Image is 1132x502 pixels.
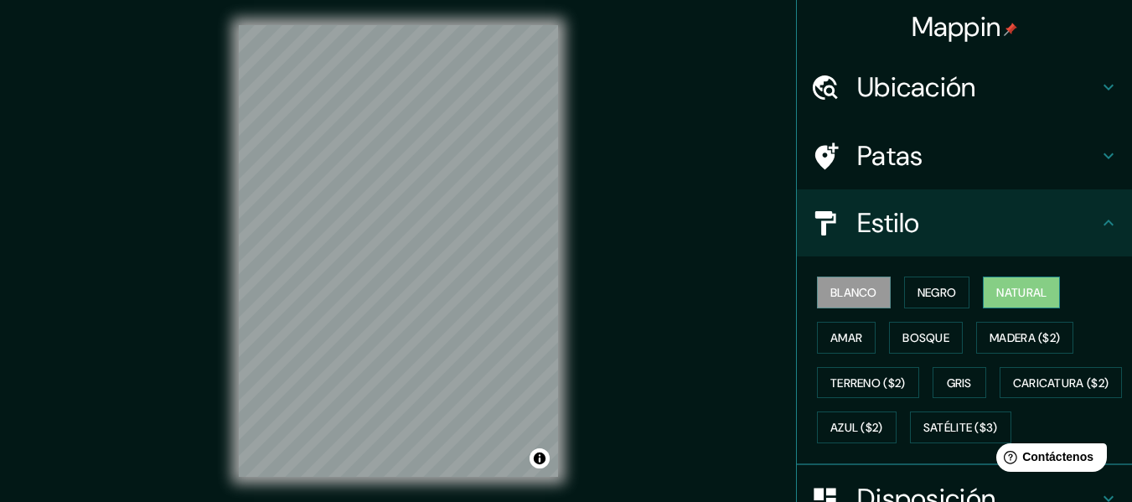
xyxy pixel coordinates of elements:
[797,189,1132,256] div: Estilo
[817,411,897,443] button: Azul ($2)
[857,70,976,105] font: Ubicación
[1000,367,1123,399] button: Caricatura ($2)
[947,375,972,391] font: Gris
[530,448,550,468] button: Activar o desactivar atribución
[889,322,963,354] button: Bosque
[917,285,957,300] font: Negro
[983,437,1114,484] iframe: Lanzador de widgets de ayuda
[797,54,1132,121] div: Ubicación
[904,277,970,308] button: Negro
[857,205,920,241] font: Estilo
[912,9,1001,44] font: Mappin
[830,421,883,436] font: Azul ($2)
[817,277,891,308] button: Blanco
[830,330,862,345] font: Amar
[996,285,1047,300] font: Natural
[910,411,1011,443] button: Satélite ($3)
[1004,23,1017,36] img: pin-icon.png
[797,122,1132,189] div: Patas
[990,330,1060,345] font: Madera ($2)
[976,322,1073,354] button: Madera ($2)
[239,25,558,477] canvas: Mapa
[817,367,919,399] button: Terreno ($2)
[902,330,949,345] font: Bosque
[857,138,923,173] font: Patas
[923,421,998,436] font: Satélite ($3)
[830,285,877,300] font: Blanco
[817,322,876,354] button: Amar
[983,277,1060,308] button: Natural
[1013,375,1109,391] font: Caricatura ($2)
[830,375,906,391] font: Terreno ($2)
[933,367,986,399] button: Gris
